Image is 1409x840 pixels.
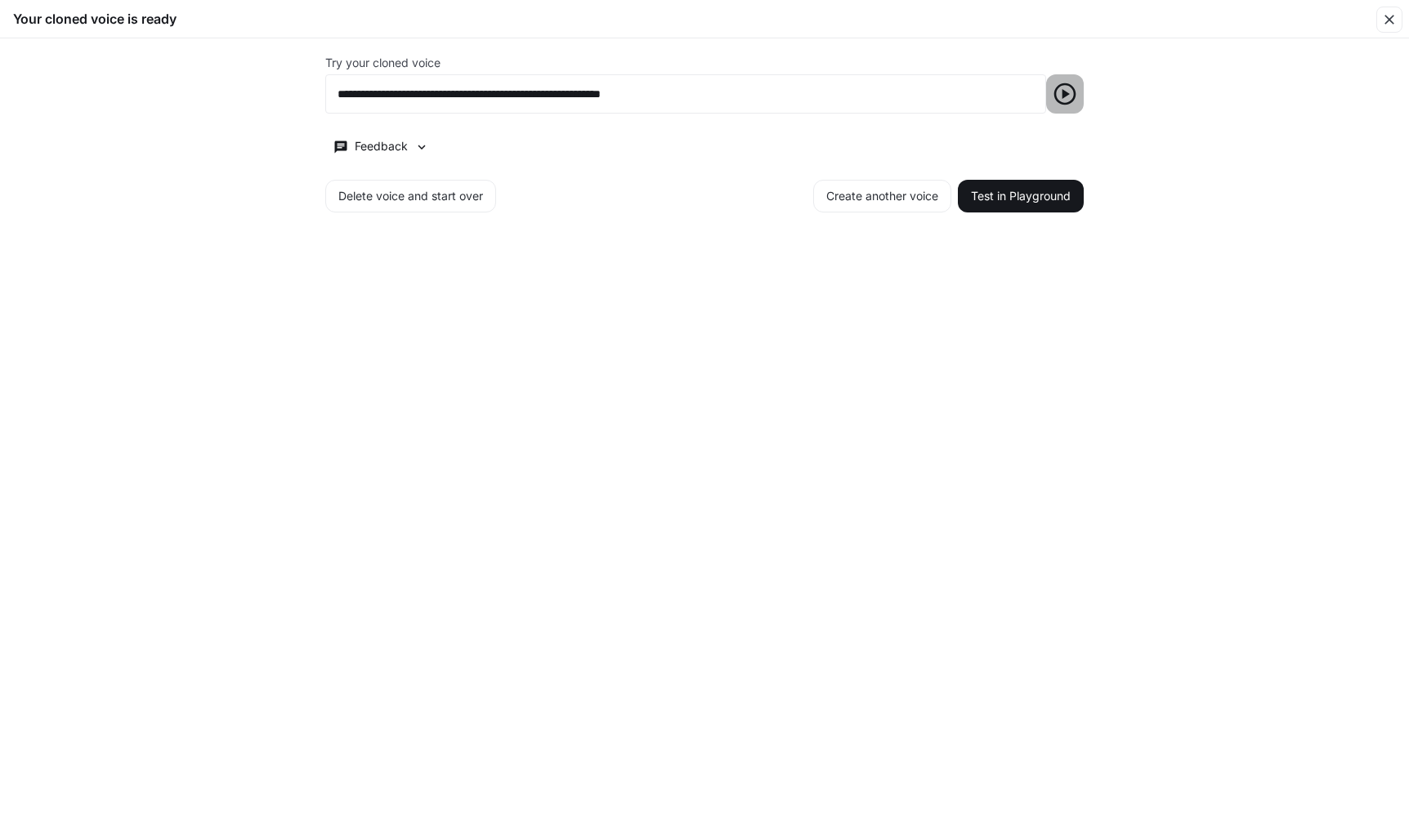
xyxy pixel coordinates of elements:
[813,180,951,212] button: Create another voice
[958,180,1084,212] button: Test in Playground
[325,180,496,212] button: Delete voice and start over
[325,133,436,160] button: Feedback
[325,57,441,69] p: Try your cloned voice
[13,10,177,28] h5: Your cloned voice is ready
